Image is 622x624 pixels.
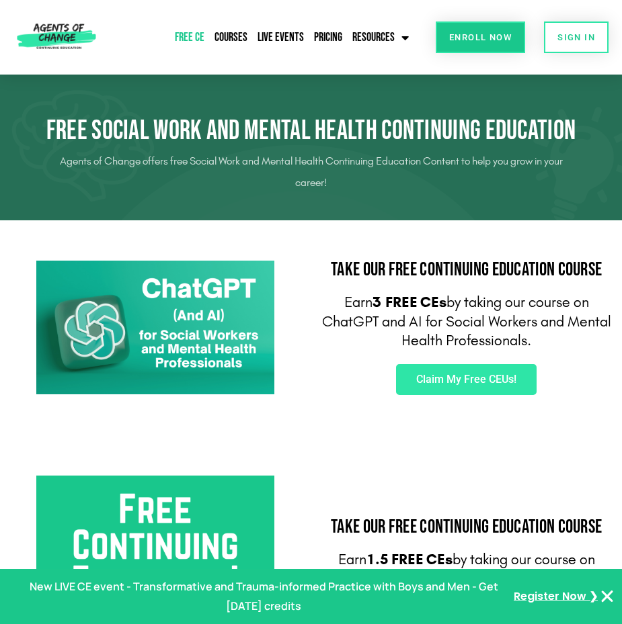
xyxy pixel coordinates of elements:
span: Claim My Free CEUs! [416,374,516,385]
span: SIGN IN [557,33,595,42]
span: Enroll Now [449,33,512,42]
a: Live Events [254,22,307,53]
b: 1.5 FREE CEs [366,551,453,568]
h2: Take Our FREE Continuing Education Course [318,518,616,537]
a: Resources [349,22,412,53]
a: Enroll Now [436,21,525,53]
p: New LIVE CE event - Transformative and Trauma-informed Practice with Boys and Men - Get [DATE] cr... [24,577,503,616]
a: Pricing [311,22,346,53]
a: Courses [211,22,251,53]
h2: Take Our FREE Continuing Education Course [318,261,616,279]
nav: Menu [132,22,412,53]
a: Free CE [171,22,208,53]
a: Register Now ❯ [514,587,598,607]
h1: Free Social Work and Mental Health Continuing Education [44,115,578,147]
a: Claim My Free CEUs! [396,364,537,395]
b: 3 FREE CEs [373,294,446,311]
a: SIGN IN [544,21,609,53]
p: Earn by taking our course on ChatGPT and AI for Social Workers and Mental Health Professionals. [318,293,616,351]
button: Close Banner [599,588,615,605]
p: Agents of Change offers free Social Work and Mental Health Continuing Education Content to help y... [44,150,578,193]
